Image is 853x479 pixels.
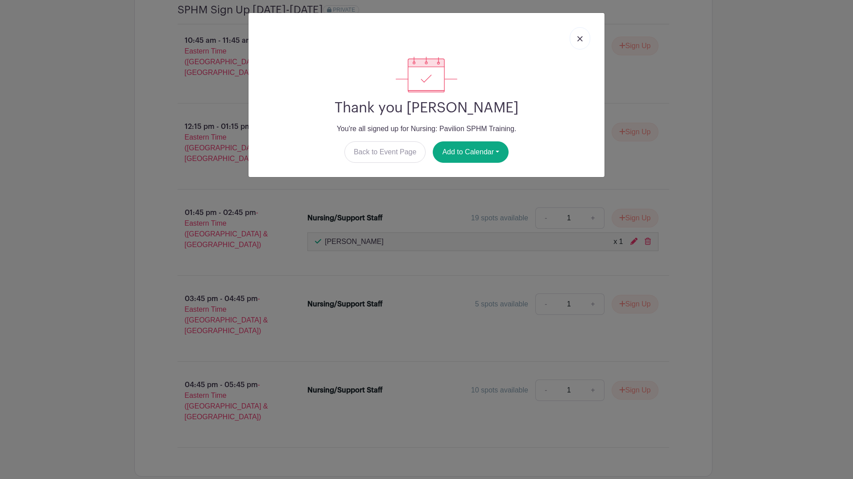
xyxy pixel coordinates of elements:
img: close_button-5f87c8562297e5c2d7936805f587ecaba9071eb48480494691a3f1689db116b3.svg [577,36,583,41]
a: Back to Event Page [344,141,426,163]
img: signup_complete-c468d5dda3e2740ee63a24cb0ba0d3ce5d8a4ecd24259e683200fb1569d990c8.svg [396,57,457,92]
button: Add to Calendar [433,141,509,163]
p: You're all signed up for Nursing: Pavilion SPHM Training. [256,124,597,134]
h2: Thank you [PERSON_NAME] [256,99,597,116]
